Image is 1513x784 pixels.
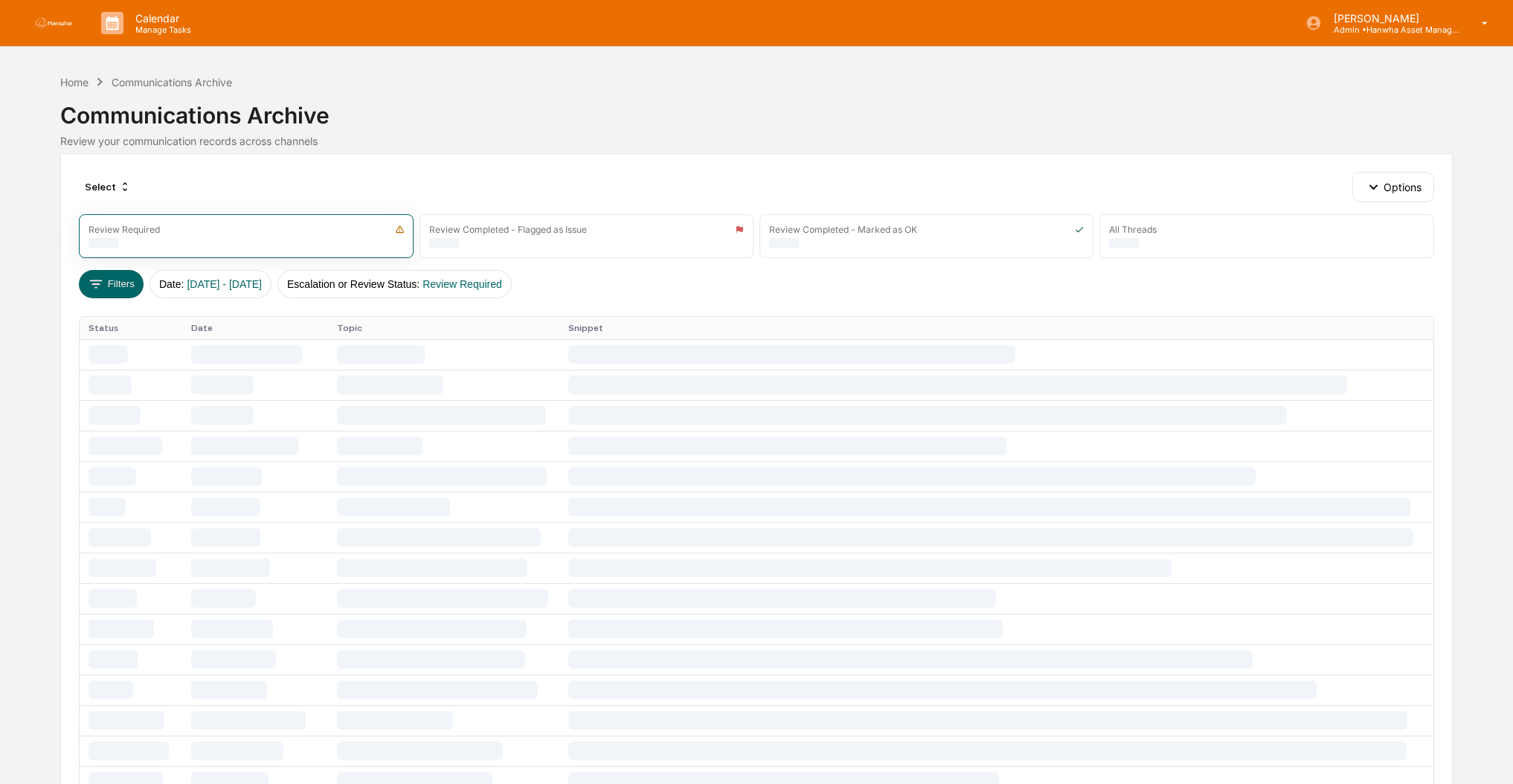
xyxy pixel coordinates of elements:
p: [PERSON_NAME] [1322,12,1460,25]
span: [DATE] - [DATE] [187,278,262,290]
div: Review your communication records across channels [60,135,1452,147]
th: Topic [328,317,559,339]
button: Date:[DATE] - [DATE] [150,270,272,298]
div: Review Completed - Flagged as Issue [429,224,587,235]
div: Select [79,175,137,199]
img: icon [395,225,405,234]
div: Home [60,76,89,89]
img: icon [735,225,744,234]
div: Communications Archive [60,90,1452,129]
button: Filters [79,270,144,298]
img: icon [1075,225,1084,234]
div: Review Completed - Marked as OK [769,224,917,235]
th: Snippet [559,317,1433,339]
button: Options [1352,172,1433,202]
th: Date [182,317,328,339]
th: Status [80,317,182,339]
div: Review Required [89,224,160,235]
p: Calendar [123,12,199,25]
div: Communications Archive [112,76,232,89]
img: logo [36,18,71,28]
span: Review Required [423,278,502,290]
button: Escalation or Review Status:Review Required [277,270,512,298]
div: All Threads [1109,224,1157,235]
p: Manage Tasks [123,25,199,35]
p: Admin • Hanwha Asset Management ([GEOGRAPHIC_DATA]) Ltd. [1322,25,1460,35]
